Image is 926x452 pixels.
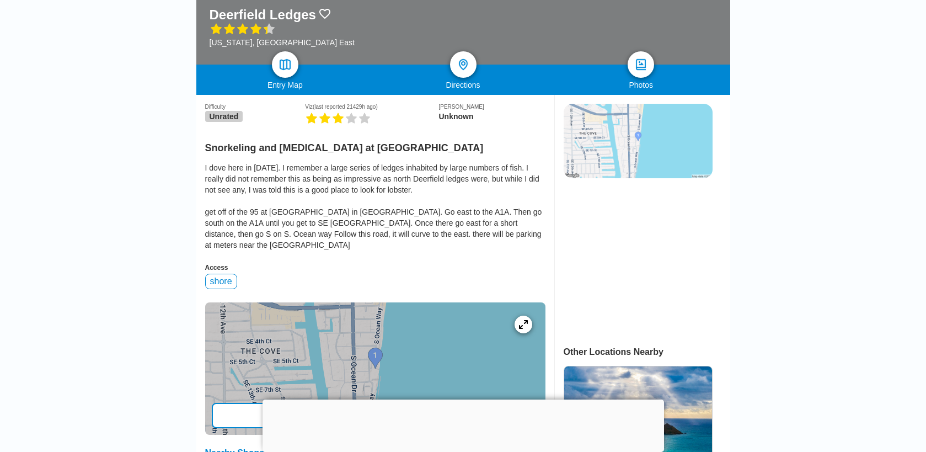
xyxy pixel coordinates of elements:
[205,302,545,435] a: entry mapView
[438,104,545,110] div: [PERSON_NAME]
[205,264,545,272] div: Access
[196,81,374,89] div: Entry Map
[210,38,355,47] div: [US_STATE], [GEOGRAPHIC_DATA] East
[272,51,298,78] a: map
[564,104,713,178] img: staticmap
[205,136,545,154] h2: Snorkeling and [MEDICAL_DATA] at [GEOGRAPHIC_DATA]
[564,347,730,357] div: Other Locations Nearby
[457,58,470,71] img: directions
[438,112,545,121] div: Unknown
[205,104,306,110] div: Difficulty
[205,111,243,122] span: Unrated
[552,81,730,89] div: Photos
[210,7,316,23] h1: Deerfield Ledges
[205,274,237,289] div: shore
[263,400,664,449] iframe: Advertisement
[212,403,539,428] div: View
[305,104,438,110] div: Viz (last reported 21429h ago)
[628,51,654,78] a: photos
[205,162,545,251] div: I dove here in [DATE]. I remember a large series of ledges inhabited by large numbers of fish. I ...
[374,81,552,89] div: Directions
[450,51,477,78] a: directions
[279,58,292,71] img: map
[564,189,711,327] iframe: Advertisement
[634,58,647,71] img: photos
